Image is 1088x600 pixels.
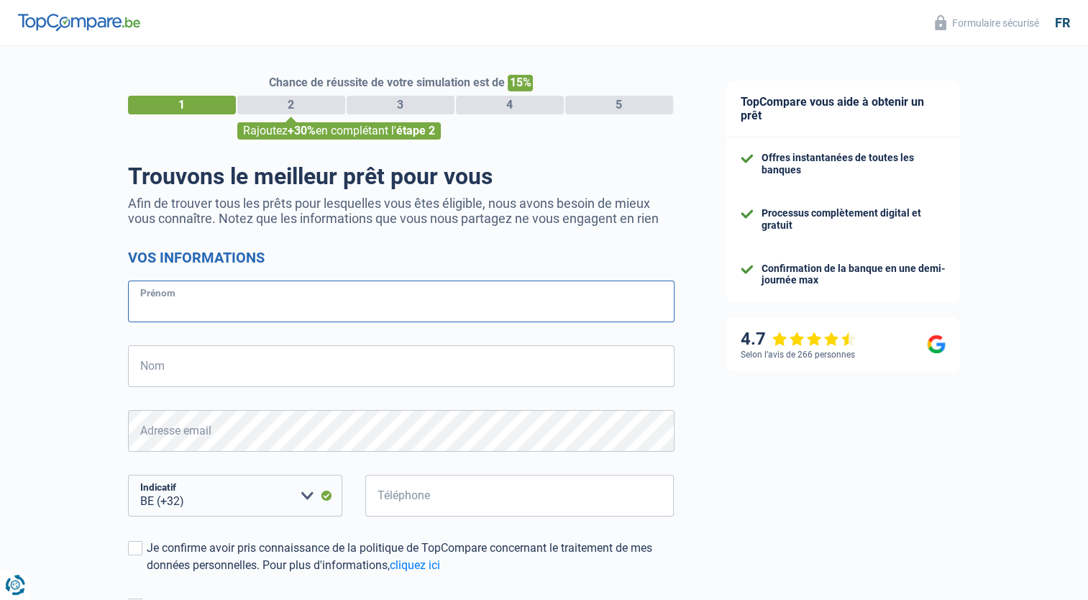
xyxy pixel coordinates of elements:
div: fr [1055,15,1070,31]
div: 4 [456,96,564,114]
span: étape 2 [396,124,435,137]
span: 15% [508,75,533,91]
div: 5 [565,96,673,114]
div: 1 [128,96,236,114]
div: 4.7 [741,329,856,350]
div: 3 [347,96,454,114]
h2: Vos informations [128,249,675,266]
input: 401020304 [365,475,675,517]
div: Processus complètement digital et gratuit [762,207,946,232]
a: cliquez ici [390,558,440,572]
div: Offres instantanées de toutes les banques [762,152,946,176]
div: Je confirme avoir pris connaissance de la politique de TopCompare concernant le traitement de mes... [147,540,675,574]
div: 2 [237,96,345,114]
span: Chance de réussite de votre simulation est de [269,76,505,89]
div: Rajoutez en complétant l' [237,122,441,140]
span: +30% [288,124,316,137]
button: Formulaire sécurisé [926,11,1048,35]
img: TopCompare Logo [18,14,140,31]
div: Confirmation de la banque en une demi-journée max [762,263,946,287]
p: Afin de trouver tous les prêts pour lesquelles vous êtes éligible, nous avons besoin de mieux vou... [128,196,675,226]
div: Selon l’avis de 266 personnes [741,350,855,360]
h1: Trouvons le meilleur prêt pour vous [128,163,675,190]
div: TopCompare vous aide à obtenir un prêt [726,81,960,137]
